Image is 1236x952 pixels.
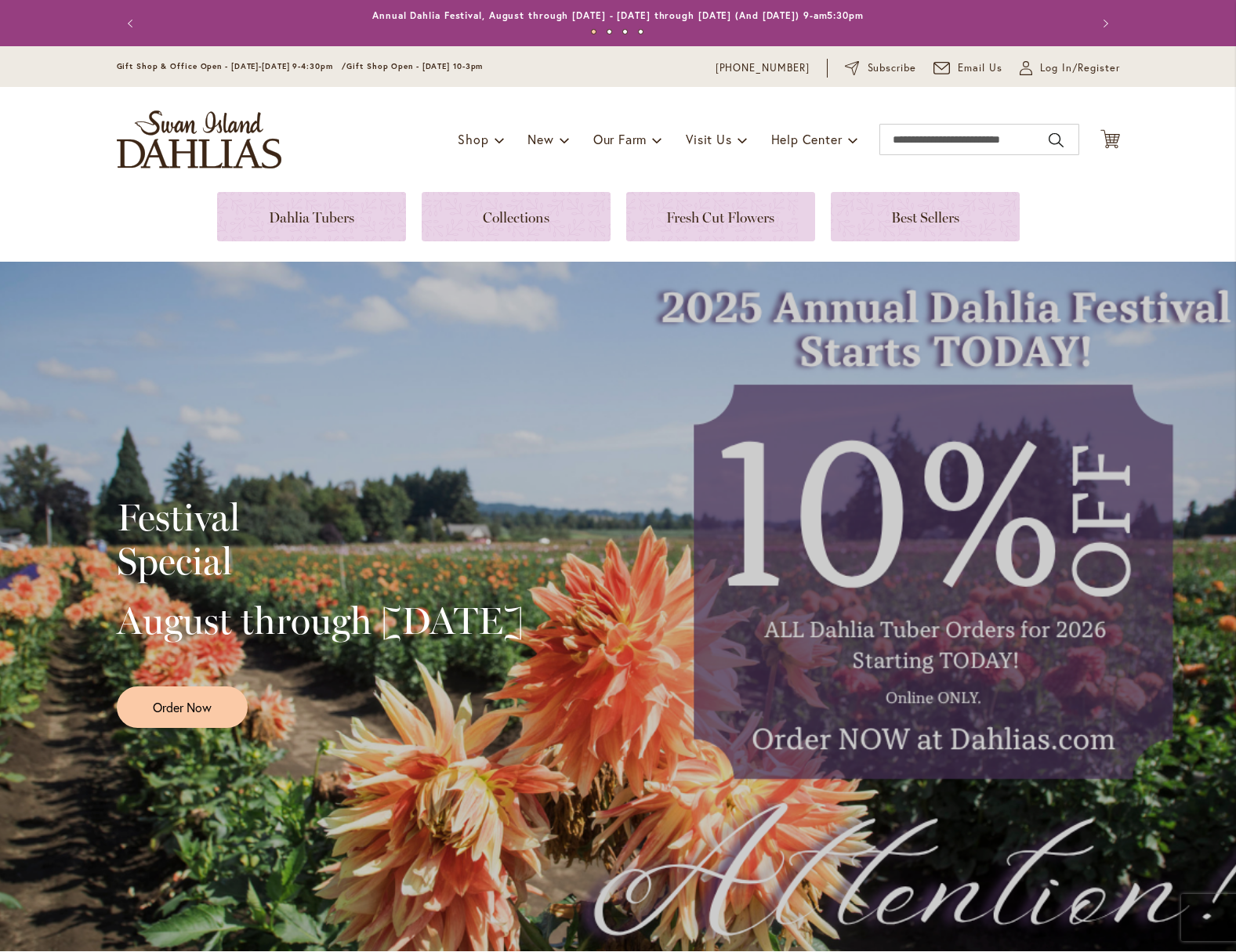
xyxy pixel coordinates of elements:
a: Log In/Register [1020,60,1120,76]
a: Order Now [117,686,248,728]
h2: Festival Special [117,495,524,583]
span: New [527,131,553,147]
span: Gift Shop & Office Open - [DATE]-[DATE] 9-4:30pm / [117,61,347,71]
a: store logo [117,110,281,168]
span: Help Center [771,131,843,147]
h2: August through [DATE] [117,599,524,643]
a: Email Us [933,60,1002,76]
button: 1 of 4 [591,29,596,34]
a: Subscribe [845,60,916,76]
a: Annual Dahlia Festival, August through [DATE] - [DATE] through [DATE] (And [DATE]) 9-am5:30pm [372,9,864,21]
button: Previous [117,8,148,39]
span: Log In/Register [1040,60,1120,76]
button: 3 of 4 [622,29,628,34]
button: 4 of 4 [638,29,643,34]
span: Subscribe [868,60,917,76]
span: Email Us [958,60,1002,76]
span: Our Farm [593,131,647,147]
span: Gift Shop Open - [DATE] 10-3pm [346,61,483,71]
a: [PHONE_NUMBER] [716,60,810,76]
button: Next [1089,8,1120,39]
span: Shop [458,131,488,147]
span: Order Now [153,698,212,716]
span: Visit Us [686,131,731,147]
button: 2 of 4 [607,29,612,34]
